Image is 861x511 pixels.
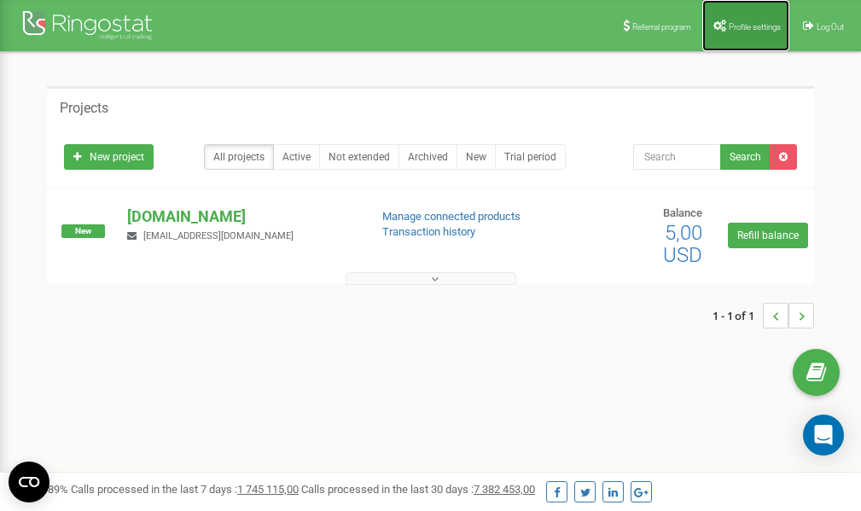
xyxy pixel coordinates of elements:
[728,223,808,248] a: Refill balance
[382,210,521,223] a: Manage connected products
[319,144,399,170] a: Not extended
[817,22,844,32] span: Log Out
[720,144,771,170] button: Search
[663,206,702,219] span: Balance
[64,144,154,170] a: New project
[9,462,49,502] button: Open CMP widget
[204,144,274,170] a: All projects
[633,144,721,170] input: Search
[495,144,566,170] a: Trial period
[457,144,496,170] a: New
[61,224,105,238] span: New
[713,286,814,346] nav: ...
[71,483,299,496] span: Calls processed in the last 7 days :
[729,22,781,32] span: Profile settings
[273,144,320,170] a: Active
[399,144,457,170] a: Archived
[663,221,702,267] span: 5,00 USD
[803,415,844,456] div: Open Intercom Messenger
[382,225,475,238] a: Transaction history
[127,206,354,228] p: [DOMAIN_NAME]
[60,101,108,116] h5: Projects
[301,483,535,496] span: Calls processed in the last 30 days :
[237,483,299,496] u: 1 745 115,00
[143,230,294,241] span: [EMAIL_ADDRESS][DOMAIN_NAME]
[474,483,535,496] u: 7 382 453,00
[713,303,763,328] span: 1 - 1 of 1
[632,22,691,32] span: Referral program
